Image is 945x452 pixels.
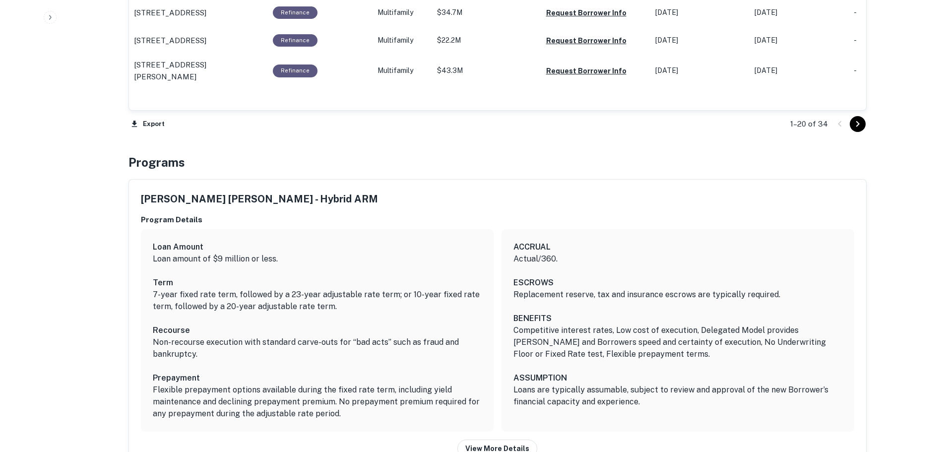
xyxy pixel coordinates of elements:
[134,59,263,82] a: [STREET_ADDRESS][PERSON_NAME]
[755,7,844,18] p: [DATE]
[655,7,745,18] p: [DATE]
[273,34,317,47] div: This loan purpose was for refinancing
[790,118,828,130] p: 1–20 of 34
[850,116,866,132] button: Go to next page
[153,277,482,289] h6: Term
[854,65,933,76] p: -
[378,7,427,18] p: Multifamily
[153,324,482,336] h6: Recourse
[153,372,482,384] h6: Prepayment
[895,373,945,420] iframe: Chat Widget
[546,7,627,19] button: Request Borrower Info
[854,7,933,18] p: -
[153,289,482,313] p: 7-year fixed rate term, followed by a 23-year adjustable rate term; or 10-year fixed rate term, f...
[854,35,933,46] p: -
[273,6,317,19] div: This loan purpose was for refinancing
[134,35,263,47] a: [STREET_ADDRESS]
[153,241,482,253] h6: Loan Amount
[546,65,627,77] button: Request Borrower Info
[134,7,206,19] p: [STREET_ADDRESS]
[378,35,427,46] p: Multifamily
[546,35,627,47] button: Request Borrower Info
[513,289,842,301] p: Replacement reserve, tax and insurance escrows are typically required.
[755,35,844,46] p: [DATE]
[273,65,317,77] div: This loan purpose was for refinancing
[513,241,842,253] h6: ACCRUAL
[513,372,842,384] h6: ASSUMPTION
[437,65,536,76] p: $43.3M
[378,65,427,76] p: Multifamily
[128,153,185,171] h4: Programs
[134,35,206,47] p: [STREET_ADDRESS]
[437,35,536,46] p: $22.2M
[141,214,854,226] h6: Program Details
[141,192,378,206] h5: [PERSON_NAME] [PERSON_NAME] - Hybrid ARM
[513,324,842,360] p: Competitive interest rates, Low cost of execution, Delegated Model provides [PERSON_NAME] and Bor...
[513,253,842,265] p: Actual/360.
[513,384,842,408] p: Loans are typically assumable, subject to review and approval of the new Borrower’s financial cap...
[128,117,167,131] button: Export
[755,65,844,76] p: [DATE]
[437,7,536,18] p: $34.7M
[513,313,842,324] h6: BENEFITS
[153,253,482,265] p: Loan amount of $9 million or less.
[153,336,482,360] p: Non-recourse execution with standard carve-outs for “bad acts” such as fraud and bankruptcy.
[153,384,482,420] p: Flexible prepayment options available during the fixed rate term, including yield maintenance and...
[513,277,842,289] h6: ESCROWS
[134,7,263,19] a: [STREET_ADDRESS]
[655,65,745,76] p: [DATE]
[655,35,745,46] p: [DATE]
